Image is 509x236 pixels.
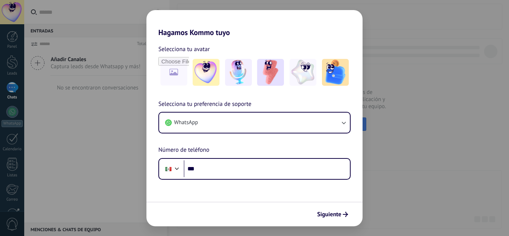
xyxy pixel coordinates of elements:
[290,59,316,86] img: -4.jpeg
[257,59,284,86] img: -3.jpeg
[317,212,341,217] span: Siguiente
[158,100,252,109] span: Selecciona tu preferencia de soporte
[322,59,349,86] img: -5.jpeg
[174,119,198,126] span: WhatsApp
[314,208,351,221] button: Siguiente
[161,161,176,177] div: Mexico: + 52
[158,145,209,155] span: Número de teléfono
[193,59,219,86] img: -1.jpeg
[225,59,252,86] img: -2.jpeg
[158,44,210,54] span: Selecciona tu avatar
[159,113,350,133] button: WhatsApp
[146,10,363,37] h2: Hagamos Kommo tuyo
